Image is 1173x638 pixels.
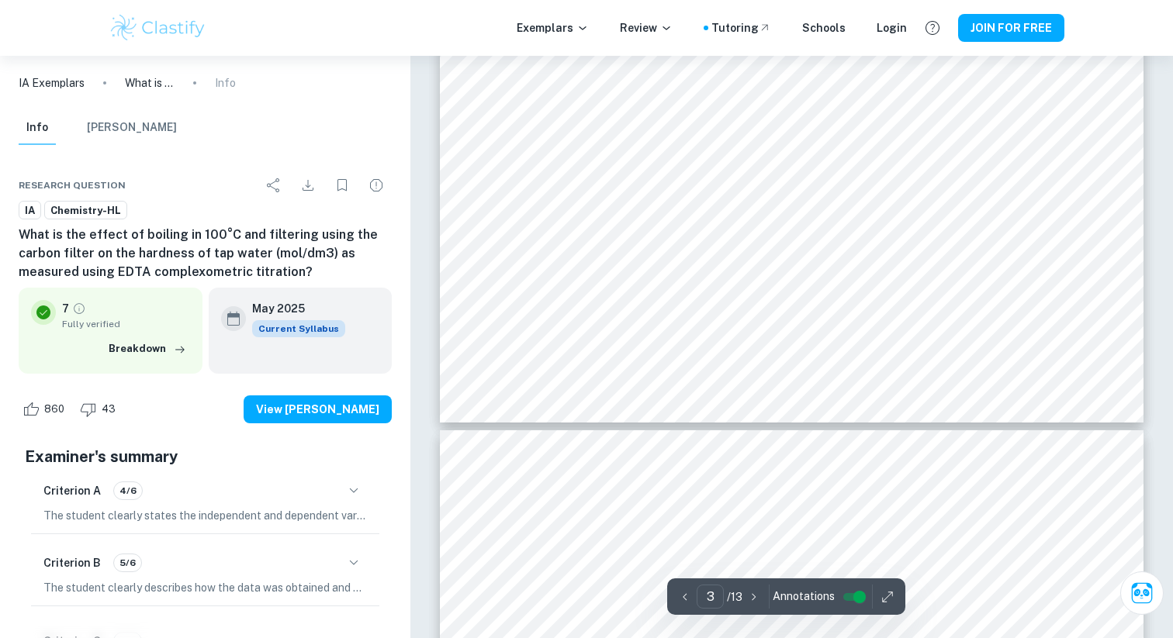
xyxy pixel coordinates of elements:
[802,19,846,36] a: Schools
[76,397,124,422] div: Dislike
[87,111,177,145] button: [PERSON_NAME]
[62,317,190,331] span: Fully verified
[43,482,101,499] h6: Criterion A
[19,74,85,91] a: IA Exemplars
[252,320,345,337] div: This exemplar is based on the current syllabus. Feel free to refer to it for inspiration/ideas wh...
[44,201,127,220] a: Chemistry-HL
[114,556,141,570] span: 5/6
[43,579,367,596] p: The student clearly describes how the data was obtained and processed, providing a detailed and p...
[109,12,207,43] img: Clastify logo
[93,402,124,417] span: 43
[19,178,126,192] span: Research question
[958,14,1064,42] button: JOIN FOR FREE
[215,74,236,91] p: Info
[19,226,392,281] h6: What is the effect of boiling in 100°C and filtering using the carbon filter on the hardness of t...
[258,170,289,201] div: Share
[43,554,101,571] h6: Criterion B
[62,300,69,317] p: 7
[727,588,742,605] p: / 13
[292,170,324,201] div: Download
[45,203,126,219] span: Chemistry-HL
[244,395,392,423] button: View [PERSON_NAME]
[327,170,358,201] div: Bookmark
[773,588,835,605] span: Annotations
[105,337,190,360] button: Breakdown
[114,484,142,498] span: 4/6
[19,111,56,145] button: Info
[25,445,386,468] h5: Examiner's summary
[19,397,73,422] div: Like
[711,19,771,36] a: Tutoring
[361,170,392,201] div: Report issue
[19,203,40,219] span: IA
[36,402,73,417] span: 860
[517,19,589,36] p: Exemplars
[72,302,86,316] a: Grade fully verified
[1120,571,1164,615] button: Ask Clai
[620,19,673,36] p: Review
[919,15,946,41] button: Help and Feedback
[19,201,41,220] a: IA
[43,507,367,524] p: The student clearly states the independent and dependent variables in the research question, howe...
[125,74,175,91] p: What is the effect of boiling in 100°C and filtering using the carbon filter on the hardness of t...
[252,320,345,337] span: Current Syllabus
[877,19,907,36] a: Login
[252,300,333,317] h6: May 2025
